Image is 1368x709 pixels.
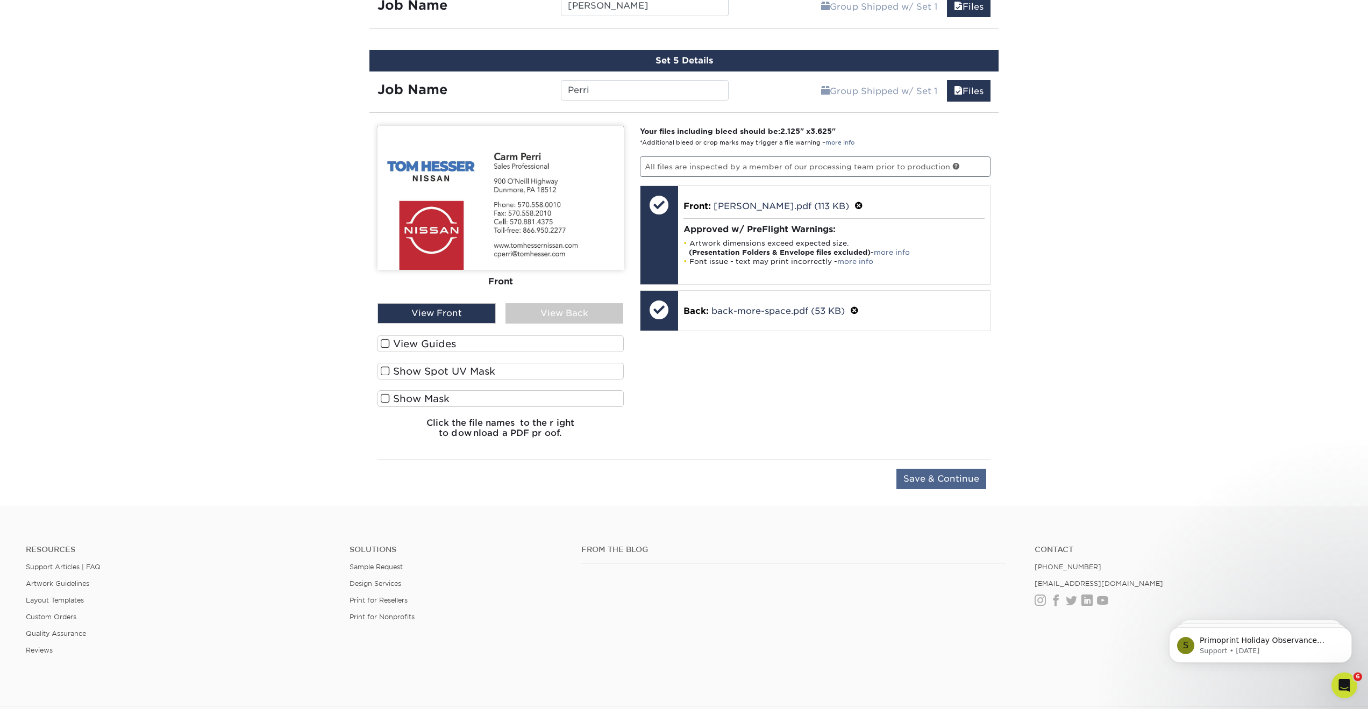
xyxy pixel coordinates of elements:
[350,596,408,604] a: Print for Resellers
[683,224,985,234] h4: Approved w/ PreFlight Warnings:
[896,469,986,489] input: Save & Continue
[377,270,624,293] div: Front
[377,390,624,407] label: Show Mask
[683,239,985,257] li: Artwork dimensions exceed expected size. -
[640,139,854,146] small: *Additional bleed or crop marks may trigger a file warning –
[821,2,830,12] span: shipping
[377,82,447,97] strong: Job Name
[954,2,963,12] span: files
[377,363,624,379] label: Show Spot UV Mask
[1035,579,1163,588] a: [EMAIL_ADDRESS][DOMAIN_NAME]
[683,257,985,266] li: Font issue - text may print incorrectly -
[26,596,84,604] a: Layout Templates
[825,139,854,146] a: more info
[689,248,871,256] strong: (Presentation Folders & Envelope files excluded)
[714,201,849,211] a: [PERSON_NAME].pdf (113 KB)
[26,545,333,554] h4: Resources
[780,127,800,135] span: 2.125
[711,306,845,316] a: back-more-space.pdf (53 KB)
[350,613,415,621] a: Print for Nonprofits
[26,629,86,638] a: Quality Assurance
[377,335,624,352] label: View Guides
[26,563,101,571] a: Support Articles | FAQ
[683,201,711,211] span: Front:
[3,676,91,705] iframe: Google Customer Reviews
[814,80,944,102] a: Group Shipped w/ Set 1
[874,248,910,256] a: more info
[821,86,830,96] span: shipping
[26,613,76,621] a: Custom Orders
[26,579,89,588] a: Artwork Guidelines
[1331,672,1357,698] iframe: Intercom live chat
[350,579,401,588] a: Design Services
[683,306,709,316] span: Back:
[377,303,496,324] div: View Front
[947,80,991,102] a: Files
[350,563,403,571] a: Sample Request
[26,646,53,654] a: Reviews
[350,545,565,554] h4: Solutions
[377,418,624,447] h6: Click the file names to the right to download a PDF proof.
[640,156,991,177] p: All files are inspected by a member of our processing team prior to production.
[1353,672,1362,681] span: 6
[1035,563,1101,571] a: [PHONE_NUMBER]
[561,80,728,101] input: Enter a job name
[954,86,963,96] span: files
[837,257,873,266] a: more info
[1153,605,1368,680] iframe: Intercom notifications message
[1035,545,1342,554] a: Contact
[369,50,999,71] div: Set 5 Details
[505,303,624,324] div: View Back
[810,127,832,135] span: 3.625
[640,127,836,135] strong: Your files including bleed should be: " x "
[581,545,1006,554] h4: From the Blog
